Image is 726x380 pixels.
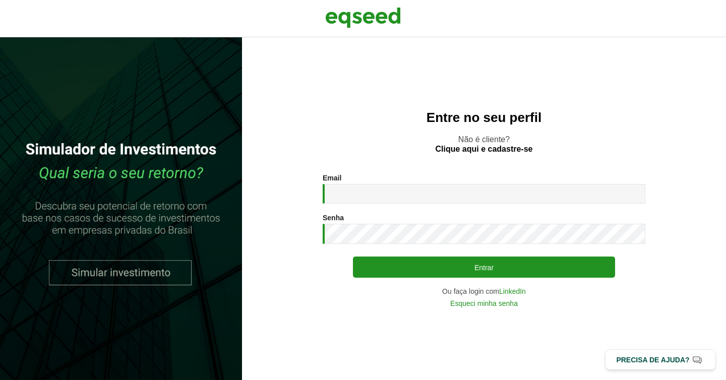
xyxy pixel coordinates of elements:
[323,214,344,221] label: Senha
[325,5,401,30] img: EqSeed Logo
[323,174,341,181] label: Email
[436,145,533,153] a: Clique aqui e cadastre-se
[450,300,518,307] a: Esqueci minha senha
[353,257,615,278] button: Entrar
[262,135,706,154] p: Não é cliente?
[499,288,526,295] a: LinkedIn
[323,288,645,295] div: Ou faça login com
[262,110,706,125] h2: Entre no seu perfil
